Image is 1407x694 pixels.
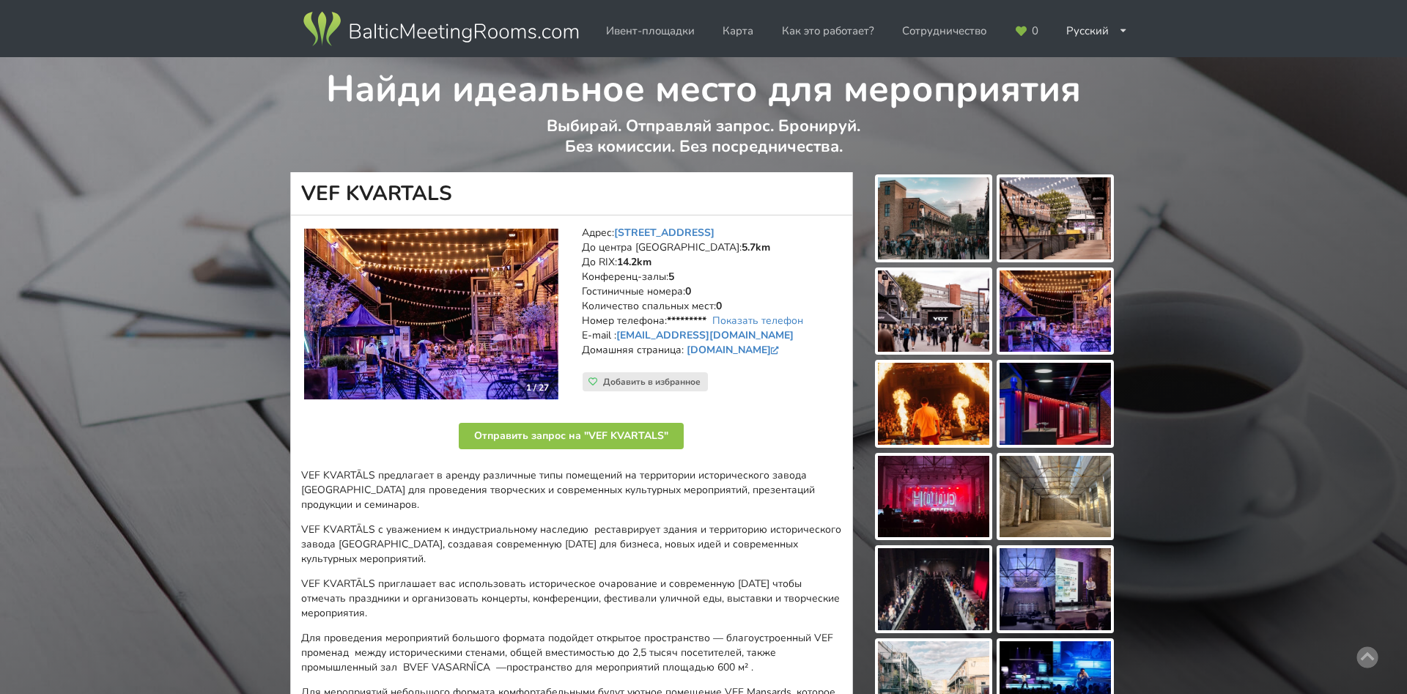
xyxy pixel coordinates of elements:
[291,116,1117,172] p: Выбирай. Отправляй запрос. Бронируй. Без комиссии. Без посредничества.
[616,328,794,342] a: [EMAIL_ADDRESS][DOMAIN_NAME]
[878,548,989,630] img: VEF KVARTALS | Рига | Площадка для мероприятий - фото галереи
[712,17,764,45] a: Карта
[301,468,842,512] p: VEF KVARTĀLS предлагает в аренду различные типы помещений на территории исторического завода [GEO...
[1032,26,1038,37] span: 0
[878,177,989,259] img: VEF KVARTALS | Рига | Площадка для мероприятий - фото галереи
[459,423,684,449] button: Отправить запрос на "VEF KVARTALS"
[300,9,581,50] img: Baltic Meeting Rooms
[668,270,674,284] strong: 5
[892,17,997,45] a: Сотрудничество
[1000,270,1111,352] img: VEF KVARTALS | Рига | Площадка для мероприятий - фото галереи
[878,456,989,538] img: VEF KVARTALS | Рига | Площадка для мероприятий - фото галереи
[290,172,853,215] h1: VEF KVARTALS
[617,255,651,269] strong: 14.2km
[878,363,989,445] img: VEF KVARTALS | Рига | Площадка для мероприятий - фото галереи
[878,270,989,352] img: VEF KVARTALS | Рига | Площадка для мероприятий - фото галереи
[1000,456,1111,538] img: VEF KVARTALS | Рига | Площадка для мероприятий - фото галереи
[301,523,842,566] p: VEF KVARTĀLS с уважением к индустриальному наследию реставрирует здания и территорию историческог...
[1000,177,1111,259] img: VEF KVARTALS | Рига | Площадка для мероприятий - фото галереи
[1056,17,1138,45] div: Русский
[614,226,714,240] a: [STREET_ADDRESS]
[291,57,1117,113] h1: Найди идеальное место для мероприятия
[712,314,803,328] a: Показать телефон
[1000,548,1111,630] img: VEF KVARTALS | Рига | Площадка для мероприятий - фото галереи
[685,284,691,298] strong: 0
[582,226,842,372] address: Адрес: До центра [GEOGRAPHIC_DATA]: До RIX: Конференц-залы: Гостиничные номера: Количество спальн...
[687,343,783,357] a: [DOMAIN_NAME]
[716,299,722,313] strong: 0
[596,17,705,45] a: Ивент-площадки
[301,631,842,675] p: Для проведения мероприятий большого формата подойдет открытое пространство — благоустроенный VEF ...
[301,577,842,621] p: VEF KVARTĀLS приглашает вас использовать историческое очарование и современную [DATE] чтобы отмеч...
[742,240,770,254] strong: 5.7km
[304,229,558,399] a: Необычные места | Рига | VEF KVARTALS 1 / 27
[772,17,885,45] a: Как это работает?
[1000,363,1111,445] img: VEF KVARTALS | Рига | Площадка для мероприятий - фото галереи
[517,377,558,399] div: 1 / 27
[603,376,701,388] span: Добавить в избранное
[304,229,558,399] img: Необычные места | Рига | VEF KVARTALS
